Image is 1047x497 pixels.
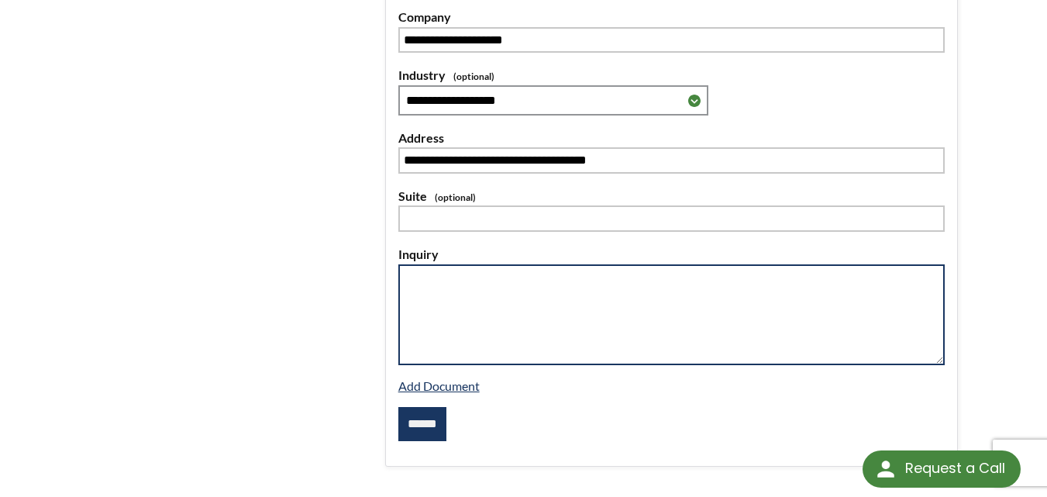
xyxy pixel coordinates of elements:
[398,186,945,206] label: Suite
[905,450,1005,486] div: Request a Call
[398,244,945,264] label: Inquiry
[398,128,945,148] label: Address
[863,450,1021,488] div: Request a Call
[398,65,945,85] label: Industry
[398,378,480,393] a: Add Document
[398,7,945,27] label: Company
[873,457,898,481] img: round button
